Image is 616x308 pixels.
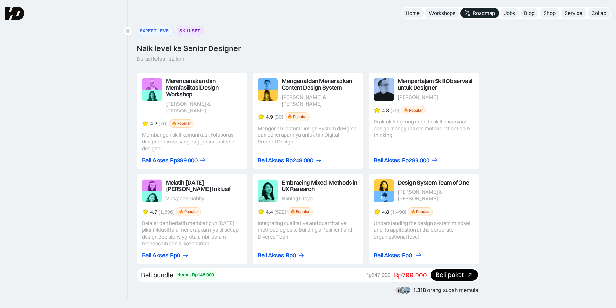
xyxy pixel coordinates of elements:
[520,8,538,18] a: Blog
[142,157,206,164] a: Beli AksesRp399.000
[286,252,296,259] div: Rp0
[429,10,455,16] div: Workshops
[460,8,499,18] a: Roadmap
[374,252,421,259] a: Beli AksesRp0
[137,44,241,53] div: Naik level ke Senior Designer
[177,271,214,278] div: Hemat Rp148.000
[413,287,426,293] span: 1.318
[544,10,556,16] div: Shop
[258,157,284,164] div: Beli Akses
[540,8,559,18] a: Shop
[142,252,189,259] a: Beli AksesRp0
[402,8,424,18] a: Home
[524,10,535,16] div: Blog
[413,287,480,293] div: orang sudah memulai
[425,8,459,18] a: Workshops
[179,27,200,34] div: SKILLSET
[591,10,606,16] div: Collab
[286,157,313,164] div: Rp249.000
[406,10,420,16] div: Home
[402,157,429,164] div: Rp299.000
[137,268,480,282] a: Beli bundleHemat Rp148.000Rp947.000Rp799.000Beli paket
[258,252,284,259] div: Beli Akses
[565,10,582,16] div: Service
[473,10,495,16] div: Roadmap
[170,157,198,164] div: Rp399.000
[258,157,322,164] a: Beli AksesRp249.000
[258,252,305,259] a: Beli AksesRp0
[140,27,171,34] div: EXPERT LEVEL
[137,56,184,62] div: Durasi kelas ~12 jam
[436,271,464,278] div: Beli paket
[142,157,168,164] div: Beli Akses
[561,8,586,18] a: Service
[170,252,180,259] div: Rp0
[374,157,400,164] div: Beli Akses
[365,271,390,278] div: Rp947.000
[504,10,515,16] div: Jobs
[374,252,400,259] div: Beli Akses
[500,8,519,18] a: Jobs
[374,157,438,164] a: Beli AksesRp299.000
[394,271,427,279] div: Rp799.000
[142,252,168,259] div: Beli Akses
[141,271,173,279] div: Beli bundle
[588,8,610,18] a: Collab
[402,252,412,259] div: Rp0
